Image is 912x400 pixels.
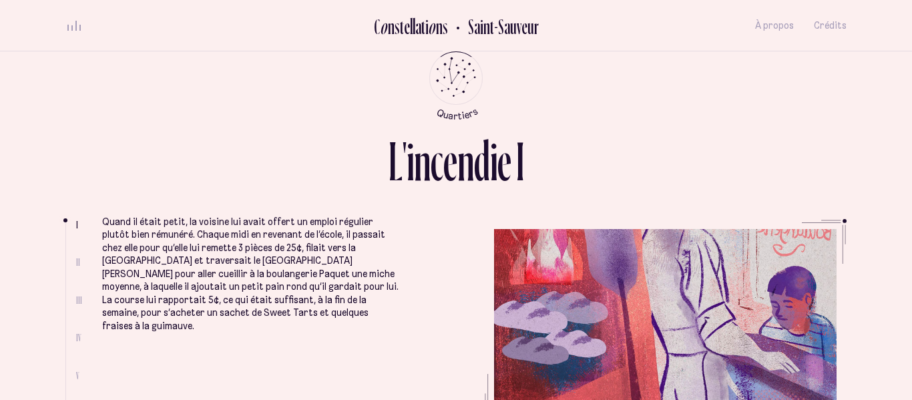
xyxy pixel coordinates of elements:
[76,219,78,230] span: I
[431,134,443,189] div: c
[374,15,380,37] div: C
[443,134,457,189] div: e
[516,134,524,189] div: I
[814,20,847,31] span: Crédits
[102,216,401,333] p: Quand il était petit, la voisine lui avait offert un emploi régulier plutôt bien rémunéré. Chaque...
[436,15,443,37] div: n
[457,134,474,189] div: n
[474,134,490,189] div: d
[76,294,82,306] span: III
[458,15,539,37] h2: Saint-Sauveur
[76,370,79,381] span: V
[428,15,436,37] div: o
[814,10,847,41] button: Crédits
[435,105,479,122] tspan: Quartiers
[395,15,400,37] div: s
[414,134,431,189] div: n
[76,332,81,343] span: IV
[65,19,83,33] button: volume audio
[76,256,80,268] span: II
[415,15,421,37] div: a
[497,134,511,189] div: e
[421,15,425,37] div: t
[417,51,495,120] button: Retour au menu principal
[410,15,413,37] div: l
[413,15,415,37] div: l
[425,15,429,37] div: i
[755,20,794,31] span: À propos
[443,15,448,37] div: s
[400,15,404,37] div: t
[404,15,410,37] div: e
[755,10,794,41] button: À propos
[388,15,395,37] div: n
[403,134,407,189] div: '
[407,134,414,189] div: i
[389,134,403,189] div: L
[490,134,497,189] div: i
[448,15,539,37] button: Retour au Quartier
[380,15,388,37] div: o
